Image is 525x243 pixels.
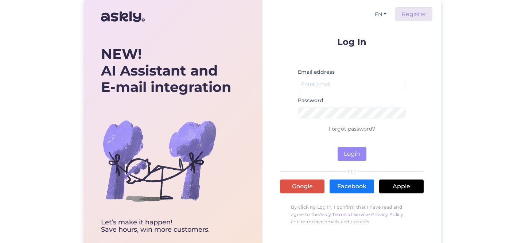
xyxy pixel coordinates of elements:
p: Log In [280,37,424,46]
a: Apple [379,180,424,193]
a: Askly Terms of Service [319,212,370,217]
p: By clicking Log In, I confirm that I have read and agree to the , , and to receive emails and upd... [280,200,424,229]
a: Forgot password? [328,126,375,132]
button: Login [338,147,366,161]
b: NEW! [101,45,142,62]
label: Password [298,97,323,104]
a: Register [395,7,432,21]
span: OR [347,169,357,174]
a: Privacy Policy [371,212,404,217]
label: Email address [298,68,335,76]
img: Askly [101,8,145,26]
input: Enter email [298,79,406,90]
img: bg-askly [101,102,218,219]
button: EN [372,9,389,20]
a: Facebook [330,180,374,193]
a: Google [280,180,324,193]
div: AI Assistant and E-mail integration [101,46,231,96]
div: Let’s make it happen! Save hours, win more customers. [101,219,231,234]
